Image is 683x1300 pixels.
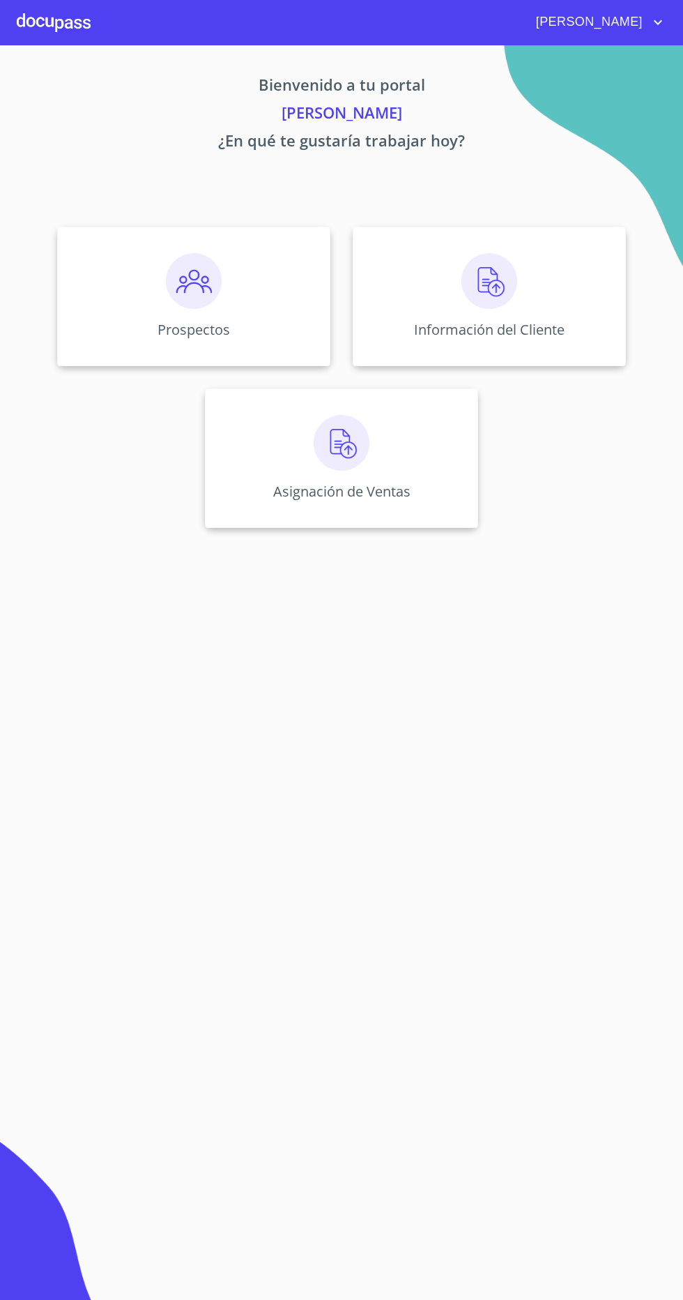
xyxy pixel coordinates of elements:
[314,415,369,471] img: carga.png
[461,253,517,309] img: carga.png
[525,11,666,33] button: account of current user
[17,129,666,157] p: ¿En qué te gustaría trabajar hoy?
[414,320,565,339] p: Información del Cliente
[273,482,410,501] p: Asignación de Ventas
[525,11,650,33] span: [PERSON_NAME]
[158,320,230,339] p: Prospectos
[17,101,666,129] p: [PERSON_NAME]
[17,73,666,101] p: Bienvenido a tu portal
[166,253,222,309] img: prospectos.png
